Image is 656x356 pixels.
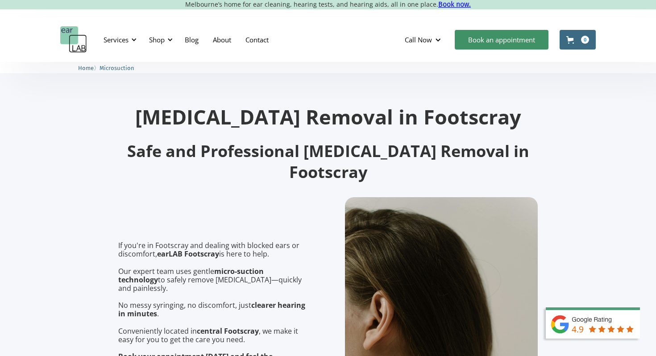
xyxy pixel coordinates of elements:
span: Microsuction [100,65,134,71]
a: Blog [178,27,206,53]
strong: central Footscray [197,326,259,336]
a: Microsuction [100,63,134,72]
strong: earLAB Footscray [157,249,219,259]
a: Home [78,63,94,72]
h1: [MEDICAL_DATA] Removal in Footscray [118,107,538,127]
span: Home [78,65,94,71]
a: Book an appointment [455,30,548,50]
strong: clearer hearing in minutes [118,300,305,319]
a: About [206,27,238,53]
div: Services [98,26,139,53]
div: 0 [581,36,589,44]
div: Call Now [398,26,450,53]
div: Call Now [405,35,432,44]
a: Contact [238,27,276,53]
div: Shop [144,26,175,53]
a: Open cart [560,30,596,50]
a: home [60,26,87,53]
li: 〉 [78,63,100,73]
div: Services [104,35,129,44]
h2: Safe and Professional [MEDICAL_DATA] Removal in Footscray [118,141,538,183]
strong: micro-suction technology [118,266,264,285]
div: Shop [149,35,165,44]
